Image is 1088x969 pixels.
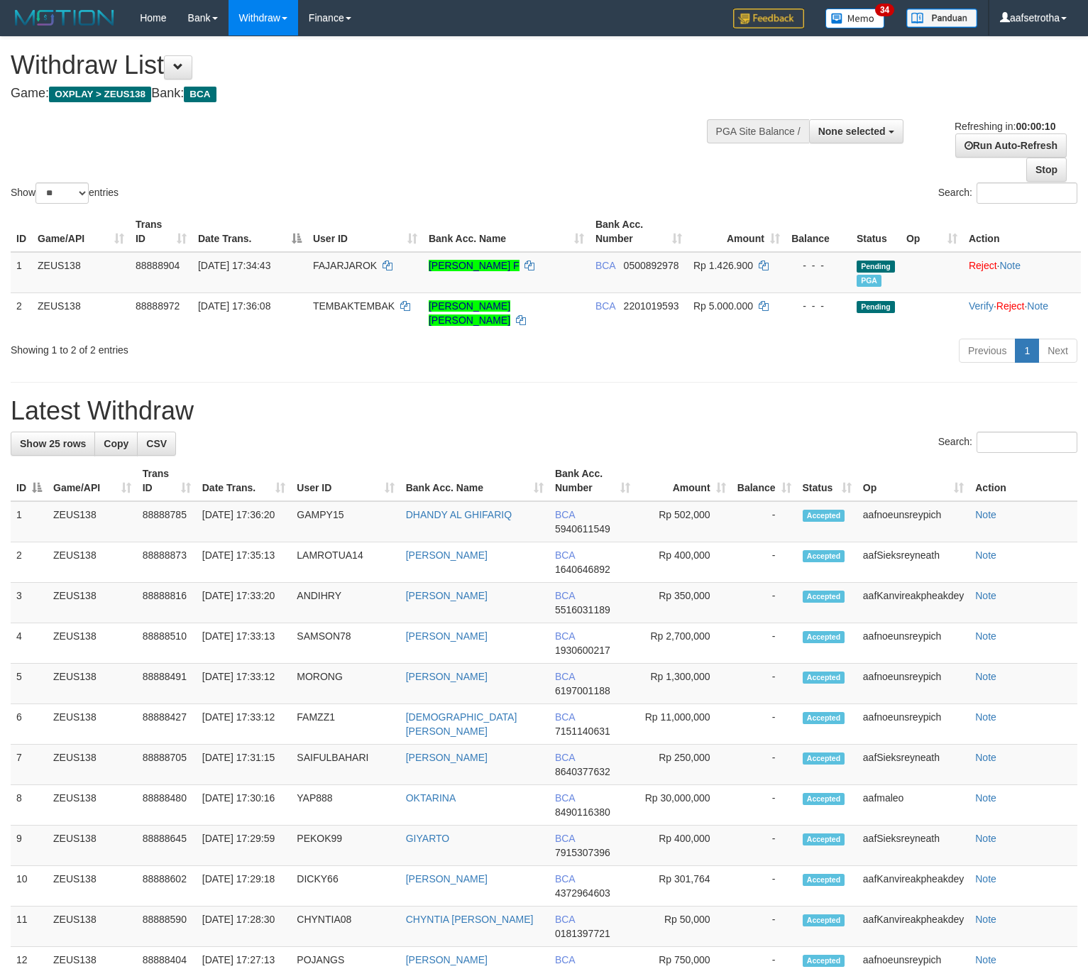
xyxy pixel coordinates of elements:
td: Rp 400,000 [636,542,732,583]
label: Search: [938,432,1077,453]
a: [DEMOGRAPHIC_DATA][PERSON_NAME] [406,711,517,737]
td: PEKOK99 [291,826,400,866]
td: LAMROTUA14 [291,542,400,583]
label: Show entries [11,182,119,204]
select: Showentries [35,182,89,204]
strong: 00:00:10 [1016,121,1055,132]
td: 1 [11,252,32,293]
td: ZEUS138 [48,704,137,745]
span: None selected [818,126,886,137]
td: 3 [11,583,48,623]
a: Next [1038,339,1077,363]
img: panduan.png [906,9,977,28]
span: BCA [555,509,575,520]
a: [PERSON_NAME] [406,752,488,763]
a: [PERSON_NAME] [406,630,488,642]
td: 88888645 [137,826,197,866]
td: - [732,664,797,704]
span: Copy 7151140631 to clipboard [555,726,610,737]
td: - [732,745,797,785]
th: User ID: activate to sort column ascending [291,461,400,501]
span: Copy 6197001188 to clipboard [555,685,610,696]
a: Copy [94,432,138,456]
div: - - - [791,258,845,273]
td: CHYNTIA08 [291,907,400,947]
span: CSV [146,438,167,449]
a: [PERSON_NAME] F [429,260,520,271]
td: 88888785 [137,501,197,542]
td: 88888590 [137,907,197,947]
td: 88888602 [137,866,197,907]
td: ZEUS138 [48,826,137,866]
span: Accepted [803,914,845,926]
td: - [732,785,797,826]
th: Op: activate to sort column ascending [901,212,963,252]
a: Note [975,873,996,885]
span: Accepted [803,591,845,603]
span: Copy 7915307396 to clipboard [555,847,610,858]
td: 2 [11,292,32,333]
span: Accepted [803,874,845,886]
a: CHYNTIA [PERSON_NAME] [406,914,534,925]
th: Status: activate to sort column ascending [797,461,857,501]
td: 10 [11,866,48,907]
td: · · [963,292,1081,333]
a: [PERSON_NAME] [406,590,488,601]
td: [DATE] 17:29:59 [197,826,292,866]
td: [DATE] 17:31:15 [197,745,292,785]
td: ZEUS138 [48,583,137,623]
td: aafKanvireakpheakdey [857,583,969,623]
td: 7 [11,745,48,785]
td: Rp 2,700,000 [636,623,732,664]
td: 8 [11,785,48,826]
td: - [732,704,797,745]
div: PGA Site Balance / [707,119,809,143]
td: aafnoeunsreypich [857,664,969,704]
th: Op: activate to sort column ascending [857,461,969,501]
button: None selected [809,119,903,143]
td: 4 [11,623,48,664]
span: Pending [857,261,895,273]
span: Rp 5.000.000 [693,300,753,312]
td: - [732,866,797,907]
a: Note [975,630,996,642]
img: MOTION_logo.png [11,7,119,28]
td: Rp 11,000,000 [636,704,732,745]
h1: Withdraw List [11,51,711,80]
td: 88888491 [137,664,197,704]
td: 11 [11,907,48,947]
th: Date Trans.: activate to sort column ascending [197,461,292,501]
th: Trans ID: activate to sort column ascending [130,212,192,252]
td: [DATE] 17:35:13 [197,542,292,583]
td: aafnoeunsreypich [857,704,969,745]
th: Action [963,212,1081,252]
span: OXPLAY > ZEUS138 [49,87,151,102]
a: Note [975,833,996,844]
span: Copy 4372964603 to clipboard [555,887,610,899]
td: [DATE] 17:28:30 [197,907,292,947]
span: Copy 5940611549 to clipboard [555,523,610,535]
a: Note [975,752,996,763]
td: Rp 50,000 [636,907,732,947]
td: Rp 502,000 [636,501,732,542]
span: Rp 1.426.900 [693,260,753,271]
td: SAMSON78 [291,623,400,664]
td: 9 [11,826,48,866]
span: Refreshing in: [955,121,1055,132]
th: Bank Acc. Name: activate to sort column ascending [400,461,549,501]
th: Bank Acc. Number: activate to sort column ascending [590,212,688,252]
td: DICKY66 [291,866,400,907]
span: Copy 8640377632 to clipboard [555,766,610,777]
td: 2 [11,542,48,583]
span: Accepted [803,833,845,845]
a: Run Auto-Refresh [955,133,1067,158]
a: [PERSON_NAME] [406,671,488,682]
span: Copy 0500892978 to clipboard [624,260,679,271]
td: aafmaleo [857,785,969,826]
td: ZEUS138 [48,866,137,907]
span: BCA [555,792,575,804]
td: ZEUS138 [48,542,137,583]
a: Note [999,260,1021,271]
span: BCA [595,260,615,271]
td: 1 [11,501,48,542]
